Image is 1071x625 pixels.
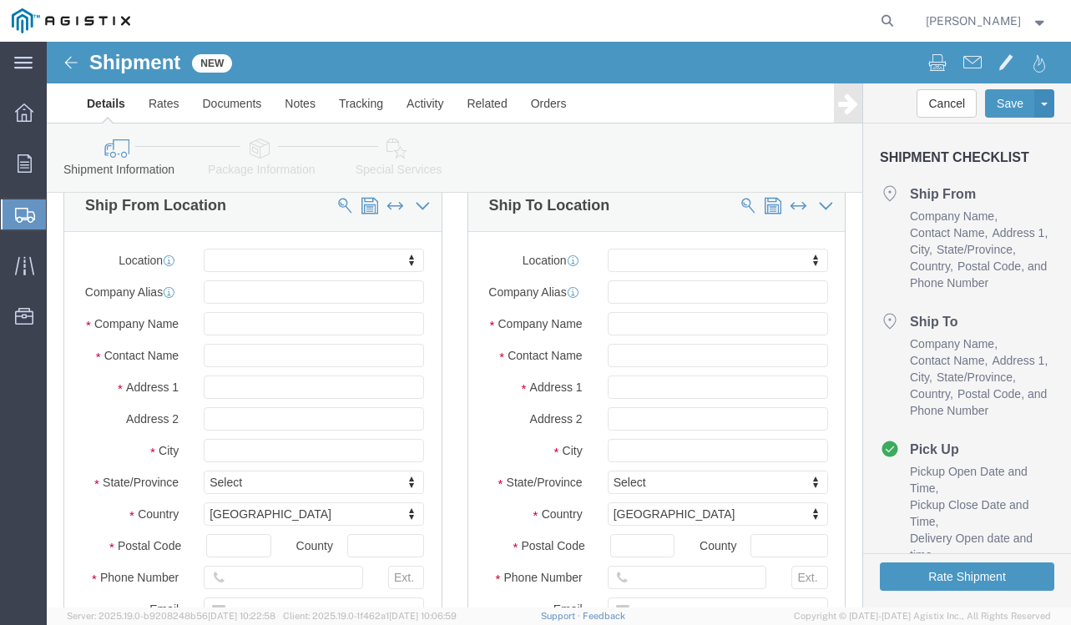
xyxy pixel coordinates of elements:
[47,42,1071,607] iframe: FS Legacy Container
[389,611,457,621] span: [DATE] 10:06:59
[283,611,457,621] span: Client: 2025.19.0-1f462a1
[12,8,130,33] img: logo
[926,12,1021,30] span: Odalis Cruz
[583,611,625,621] a: Feedback
[925,11,1048,31] button: [PERSON_NAME]
[67,611,275,621] span: Server: 2025.19.0-b9208248b56
[208,611,275,621] span: [DATE] 10:22:58
[794,609,1051,623] span: Copyright © [DATE]-[DATE] Agistix Inc., All Rights Reserved
[541,611,583,621] a: Support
